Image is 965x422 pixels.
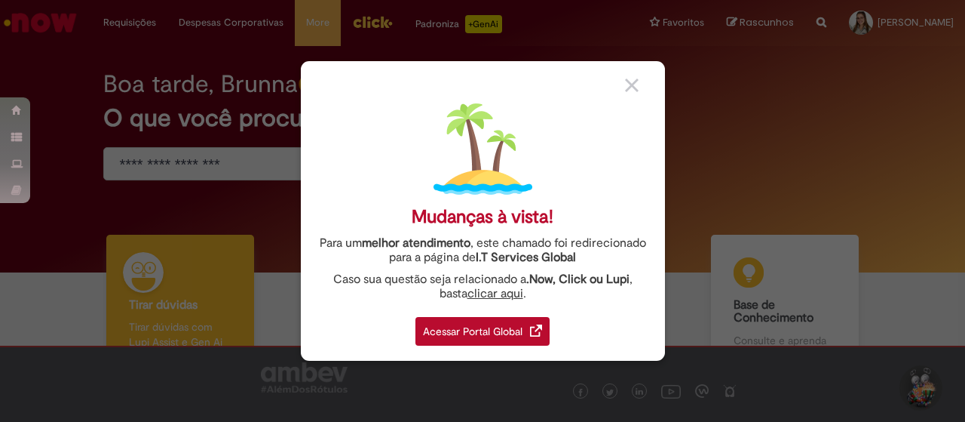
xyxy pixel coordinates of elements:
div: Mudanças à vista! [412,206,553,228]
div: Caso sua questão seja relacionado a , basta . [312,273,654,301]
a: I.T Services Global [476,242,576,265]
img: island.png [433,100,532,199]
strong: melhor atendimento [362,236,470,251]
a: clicar aqui [467,278,523,301]
div: Para um , este chamado foi redirecionado para a página de [312,236,654,265]
img: close_button_grey.png [625,79,639,92]
a: Acessar Portal Global [415,309,550,346]
img: redirect_link.png [530,325,542,337]
div: Acessar Portal Global [415,317,550,346]
strong: .Now, Click ou Lupi [526,272,630,287]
